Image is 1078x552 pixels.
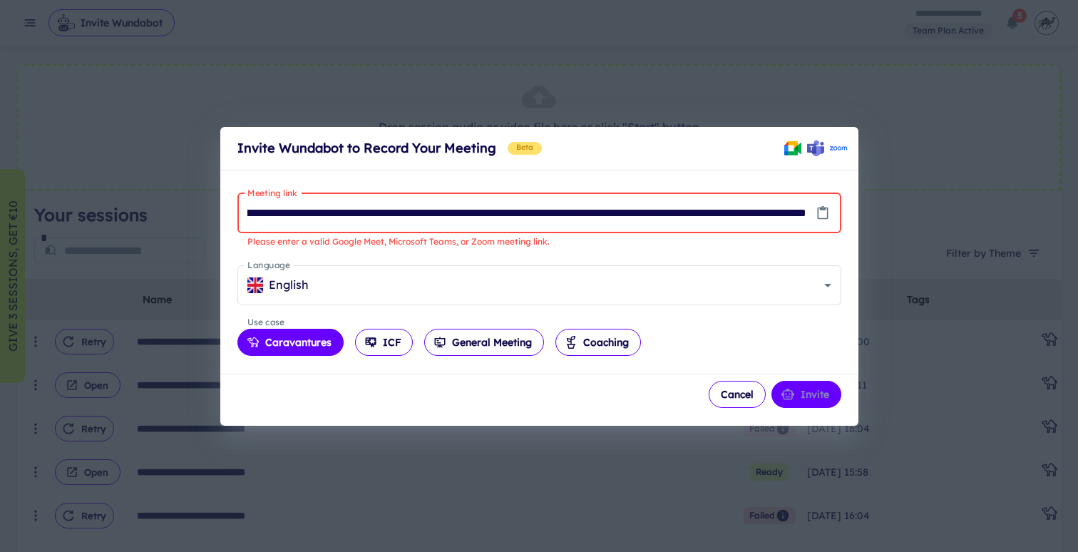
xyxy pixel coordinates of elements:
[247,277,263,293] img: GB
[355,329,413,356] button: ICF
[510,142,540,153] span: Beta
[237,329,344,356] button: Caravantures
[247,259,289,271] label: Language
[555,329,641,356] button: Coaching
[247,277,818,293] div: English
[247,235,831,248] p: Please enter a valid Google Meet, Microsoft Teams, or Zoom meeting link.
[424,329,544,356] button: General Meeting
[247,316,284,328] label: Use case
[247,187,297,199] label: Meeting link
[709,381,766,408] button: Cancel
[812,203,833,224] button: Paste from clipboard
[237,138,784,158] div: Invite Wundabot to Record Your Meeting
